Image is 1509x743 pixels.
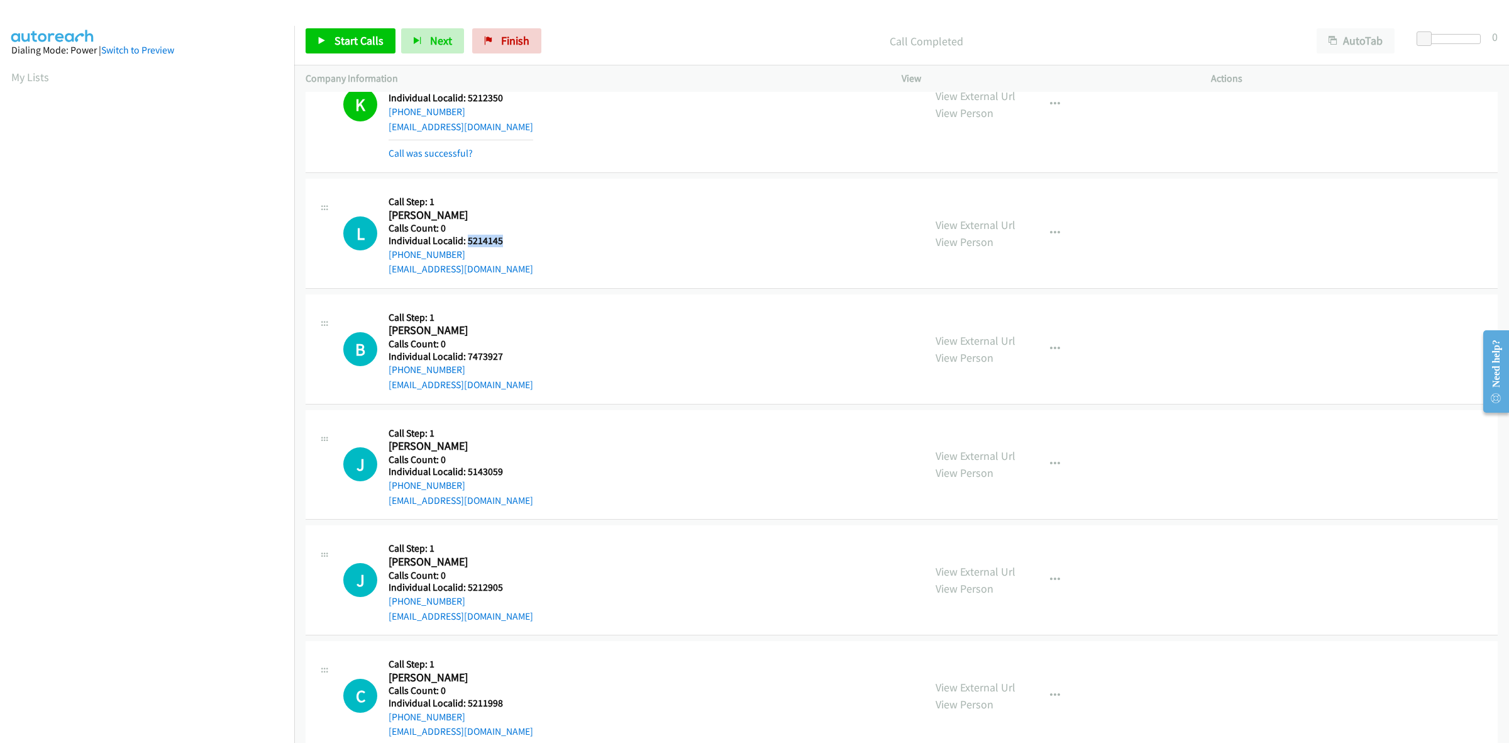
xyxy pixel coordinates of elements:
[389,364,465,376] a: [PHONE_NUMBER]
[389,338,533,350] h5: Calls Count: 0
[902,71,1188,86] p: View
[389,610,533,622] a: [EMAIL_ADDRESS][DOMAIN_NAME]
[343,679,377,713] div: The call is yet to be attempted
[936,581,993,596] a: View Person
[389,121,533,133] a: [EMAIL_ADDRESS][DOMAIN_NAME]
[343,563,377,597] div: The call is yet to be attempted
[389,466,533,478] h5: Individual Localid: 5143059
[1473,321,1509,422] iframe: Resource Center
[936,449,1015,463] a: View External Url
[1423,34,1481,44] div: Delay between calls (in seconds)
[11,97,294,695] iframe: Dialpad
[389,92,533,104] h5: Individual Localid: 5212350
[101,44,174,56] a: Switch to Preview
[389,569,533,582] h5: Calls Count: 0
[389,147,473,159] a: Call was successful?
[389,427,533,440] h5: Call Step: 1
[11,43,283,58] div: Dialing Mode: Power |
[343,679,377,713] h1: C
[936,564,1015,579] a: View External Url
[389,658,533,671] h5: Call Step: 1
[389,263,533,275] a: [EMAIL_ADDRESS][DOMAIN_NAME]
[936,235,993,249] a: View Person
[389,454,533,466] h5: Calls Count: 0
[389,684,533,697] h5: Calls Count: 0
[389,479,465,491] a: [PHONE_NUMBER]
[389,379,533,391] a: [EMAIL_ADDRESS][DOMAIN_NAME]
[472,28,541,53] a: Finish
[343,216,377,250] div: The call is yet to be attempted
[936,466,993,480] a: View Person
[389,222,533,235] h5: Calls Count: 0
[389,106,465,118] a: [PHONE_NUMBER]
[936,680,1015,695] a: View External Url
[389,196,533,208] h5: Call Step: 1
[389,711,465,723] a: [PHONE_NUMBER]
[389,208,519,223] h2: [PERSON_NAME]
[401,28,464,53] button: Next
[1211,71,1498,86] p: Actions
[936,106,993,120] a: View Person
[11,70,49,84] a: My Lists
[389,323,519,338] h2: [PERSON_NAME]
[389,595,465,607] a: [PHONE_NUMBER]
[1492,28,1498,45] div: 0
[343,216,377,250] h1: L
[343,563,377,597] h1: J
[389,235,533,247] h5: Individual Localid: 5214145
[936,218,1015,232] a: View External Url
[936,333,1015,348] a: View External Url
[558,33,1294,50] p: Call Completed
[936,89,1015,103] a: View External Url
[389,249,465,260] a: [PHONE_NUMBER]
[389,581,533,594] h5: Individual Localid: 5212905
[936,697,993,712] a: View Person
[343,332,377,366] h1: B
[343,87,377,121] h1: K
[343,447,377,481] h1: J
[389,350,533,363] h5: Individual Localid: 7473927
[389,542,533,555] h5: Call Step: 1
[389,439,519,454] h2: [PERSON_NAME]
[389,311,533,324] h5: Call Step: 1
[389,671,519,685] h2: [PERSON_NAME]
[389,725,533,737] a: [EMAIL_ADDRESS][DOMAIN_NAME]
[936,350,993,365] a: View Person
[501,33,529,48] span: Finish
[389,494,533,506] a: [EMAIL_ADDRESS][DOMAIN_NAME]
[1317,28,1395,53] button: AutoTab
[430,33,452,48] span: Next
[334,33,384,48] span: Start Calls
[306,71,879,86] p: Company Information
[306,28,395,53] a: Start Calls
[389,555,519,569] h2: [PERSON_NAME]
[389,697,533,710] h5: Individual Localid: 5211998
[343,332,377,366] div: The call is yet to be attempted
